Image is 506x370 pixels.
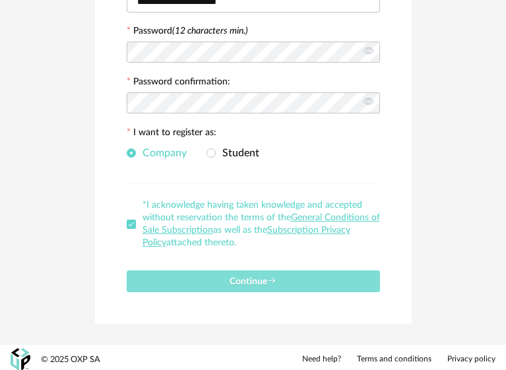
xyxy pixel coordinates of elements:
span: Company [136,148,187,158]
a: General Conditions of Sale Subscription [142,213,380,235]
label: Password confirmation: [127,77,230,89]
span: *I acknowledge having taken knowledge and accepted without reservation the terms of the as well a... [142,200,380,247]
div: © 2025 OXP SA [41,354,100,365]
span: Student [216,148,259,158]
a: Terms and conditions [357,354,431,365]
label: Password [133,26,248,36]
span: Continue [230,277,276,286]
label: I want to register as: [127,128,216,140]
button: Continue [127,270,380,292]
i: (12 characters min.) [172,26,248,36]
a: Subscription Privacy Policy [142,226,350,247]
a: Need help? [302,354,341,365]
a: Privacy policy [447,354,495,365]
